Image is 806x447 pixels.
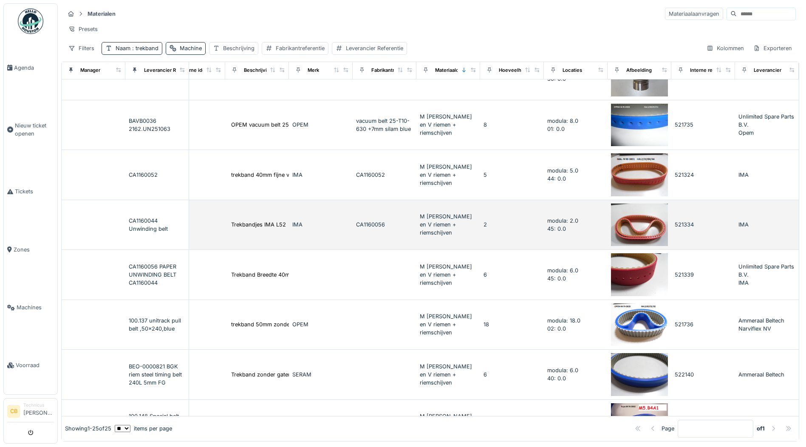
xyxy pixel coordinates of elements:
span: Nieuw ticket openen [15,122,54,138]
div: Technicus [23,402,54,408]
span: Opem [738,130,754,136]
div: Trekband zonder gaten br 25mm seram L51 [231,371,344,379]
div: 521735 [675,121,732,129]
div: Beschrijving [223,44,255,52]
a: Voorraad [4,337,57,394]
span: IMA [738,280,749,286]
div: 521324 [165,171,222,179]
span: 2162.UN251063 [129,126,170,132]
div: SERAM [292,371,349,379]
span: Zones [14,246,54,254]
div: Page [662,424,674,433]
span: Agenda [14,64,54,72]
div: Trekband Breedte 40mm enkele gaatjes blauw o... [231,271,360,279]
span: modula: 18.0 [547,317,580,324]
div: 521735 [165,121,222,129]
span: CA1160056 PAPER UNWINDING BELT [129,263,176,278]
span: IMA [738,221,749,228]
strong: Materialen [84,10,119,18]
div: M [PERSON_NAME] en V riemen + riemschijven [420,362,477,387]
a: Zones [4,221,57,278]
div: Naam [116,44,158,52]
div: IMA [292,171,349,179]
span: Unlimited Spare Parts B.V. [738,113,794,128]
div: Leverancier Referentie [144,67,197,74]
div: M [PERSON_NAME] en V riemen + riemschijven [420,212,477,237]
span: Ammeraal Beltech [738,371,784,378]
a: Tickets [4,163,57,221]
span: modula: 6.0 [547,267,578,274]
div: M [PERSON_NAME] en V riemen + riemschijven [420,312,477,337]
span: Unlimited Spare Parts B.V. [738,263,794,278]
div: 521324 [675,171,732,179]
div: CA1160056 [356,221,413,229]
span: Tickets [15,187,54,195]
span: Machines [17,303,54,311]
div: 521736 [165,320,222,328]
img: Trekband zonder gaten br 25mm [611,353,668,396]
span: 100.137 unitrack pull belt ,50x240,blue [129,317,181,332]
span: CA1160044 Unwinding belt [129,218,168,232]
div: CA1160052 [356,171,413,179]
div: M [PERSON_NAME] en V riemen + riemschijven [420,113,477,137]
div: OPEM [292,320,349,328]
div: trekband 50mm zonder gaten L73 seram [231,320,337,328]
div: Materiaalaanvragen [665,8,723,20]
span: 45: 0.0 [547,275,566,282]
span: BAVB0036 [129,118,156,124]
div: Fabrikantreferentie [276,44,325,52]
div: Leverancier Referentie [346,44,403,52]
div: M [PERSON_NAME] en V riemen + riemschijven [420,163,477,187]
span: 01: 0.0 [547,126,565,132]
li: [PERSON_NAME] [23,402,54,420]
div: Fabrikantreferentie [371,67,416,74]
div: M [PERSON_NAME] en V riemen + riemschijven [420,412,477,437]
div: Exporteren [749,42,796,54]
a: Machines [4,279,57,337]
div: 6 [484,271,540,279]
div: Machine [180,44,202,52]
div: vacuum belt 25-T10-630 +7mm silam blue [356,117,413,133]
div: items per page [115,424,172,433]
div: 521334 [675,221,732,229]
span: Ammeraal Beltech [738,317,784,324]
div: Manager [80,67,100,74]
div: 8 [484,121,540,129]
span: Narviflex NV [738,325,771,332]
img: Trekband breedte 40mm enkele gaatjes L52 [611,253,668,296]
span: modula: 6.0 [547,367,578,373]
span: IMA [738,172,749,178]
div: Beschrijving [244,67,273,74]
div: Hoeveelheid [499,67,529,74]
div: 521339 [165,271,222,279]
div: Locaties [563,67,582,74]
div: Filters [65,42,98,54]
img: trekband 50mm L73 [611,303,668,346]
span: modula: 8.0 [547,118,578,124]
img: Trekband voor dozen. [611,403,668,446]
img: Trekbandjes IMA L52 [611,204,668,246]
div: Materiaalcategorie [435,67,478,74]
strong: of 1 [757,424,765,433]
div: Leverancier [754,67,781,74]
span: CA1160052 [129,172,158,178]
div: OPEM vacuum belt 25-T10-630 +7mm silam blue L... [231,121,367,129]
span: 02: 0.0 [547,325,566,332]
div: 522140 [165,371,222,379]
div: OPEM [292,121,349,129]
div: Presets [65,23,102,35]
div: trekband 40mm fijne vertanding L59 Ima [231,171,336,179]
span: CA1160044 [129,280,158,286]
span: : trekband [130,45,158,51]
div: 521736 [675,320,732,328]
div: Trekbandjes IMA L52 [231,221,286,229]
div: 522140 [675,371,732,379]
div: Interne ref. [690,67,716,74]
div: Kolommen [703,42,748,54]
div: IMA [292,221,349,229]
span: 40: 0.0 [547,375,566,382]
span: Voorraad [16,361,54,369]
span: modula: 5.0 [547,167,578,174]
span: 45: 0.0 [547,226,566,232]
div: 6 [484,371,540,379]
